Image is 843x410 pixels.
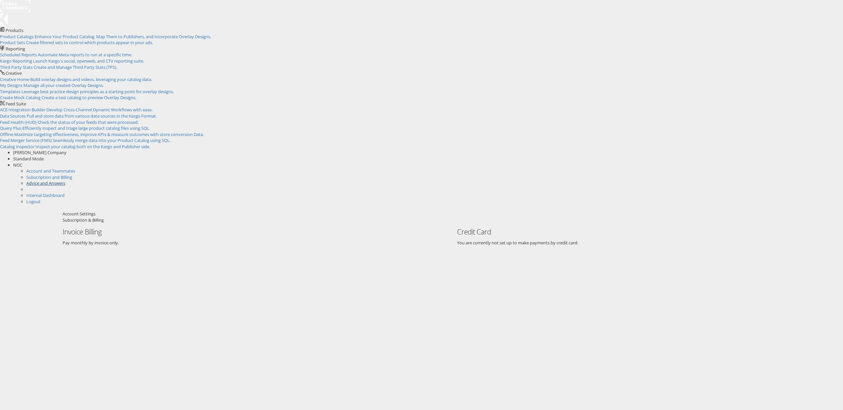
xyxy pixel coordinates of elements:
[30,76,152,82] span: Build overlay designs and videos, leveraging your catalog data.
[6,70,22,76] span: Creative
[53,137,171,143] span: Seamlessly merge data into your Product Catalog using SQL.
[26,40,153,45] span: Create filtered sets to control which products appear in your ads.
[23,82,104,88] span: Manage all your created Overlay Designs.
[6,46,25,52] span: Reporting
[6,27,23,33] span: Products
[14,131,204,137] span: Maximize targeting effectiveness, improve KPIs & measure outcomes with store conversion Data.
[63,240,449,246] p: Pay monthly by invoice only.
[13,162,22,168] span: NOC
[22,125,150,131] span: Efficiently inspect and triage large product catalog files using SQL.
[46,107,152,113] span: Develop Cross-Channel Dynamic Workflows with ease.
[457,240,843,246] p: You are currently not set up to make payments by credit card.
[33,58,144,64] span: Launch Kargo's social, openweb, and CTV reporting suite.
[26,168,75,174] a: Account and Teammates
[26,180,65,186] a: Advice and Answers
[41,95,136,100] span: Create a test catalog to preview Overlay Designs.
[13,156,44,162] span: Standard Mode
[6,101,26,107] span: Feed Suite
[26,199,41,205] a: Logout
[36,144,150,150] span: Inspect your catalog both on the Kargo and Publisher side.
[21,89,174,95] span: Leverage best practice design principles as a starting point for overlay designs.
[38,119,139,125] span: Check the status of your feeds that were processed.
[457,227,843,236] h2: Credit Card
[27,113,157,119] span: Pull and store data from various data sources in the Kargo Format.
[13,150,67,155] span: [PERSON_NAME] Company
[63,211,843,217] div: Account Settings
[38,52,132,58] span: Automate Meta reports to run at a specific time.
[26,192,65,198] a: Internal Dashboard
[34,64,117,70] span: Create and Manage Third Party Stats (TPS).
[35,34,211,40] span: Enhance Your Product Catalog, Map Them to Publishers, and Incorporate Overlay Designs.
[63,217,843,223] div: Subscription & Billing
[26,174,72,180] a: Subscription and Billing
[63,227,449,236] h2: Invoice Billing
